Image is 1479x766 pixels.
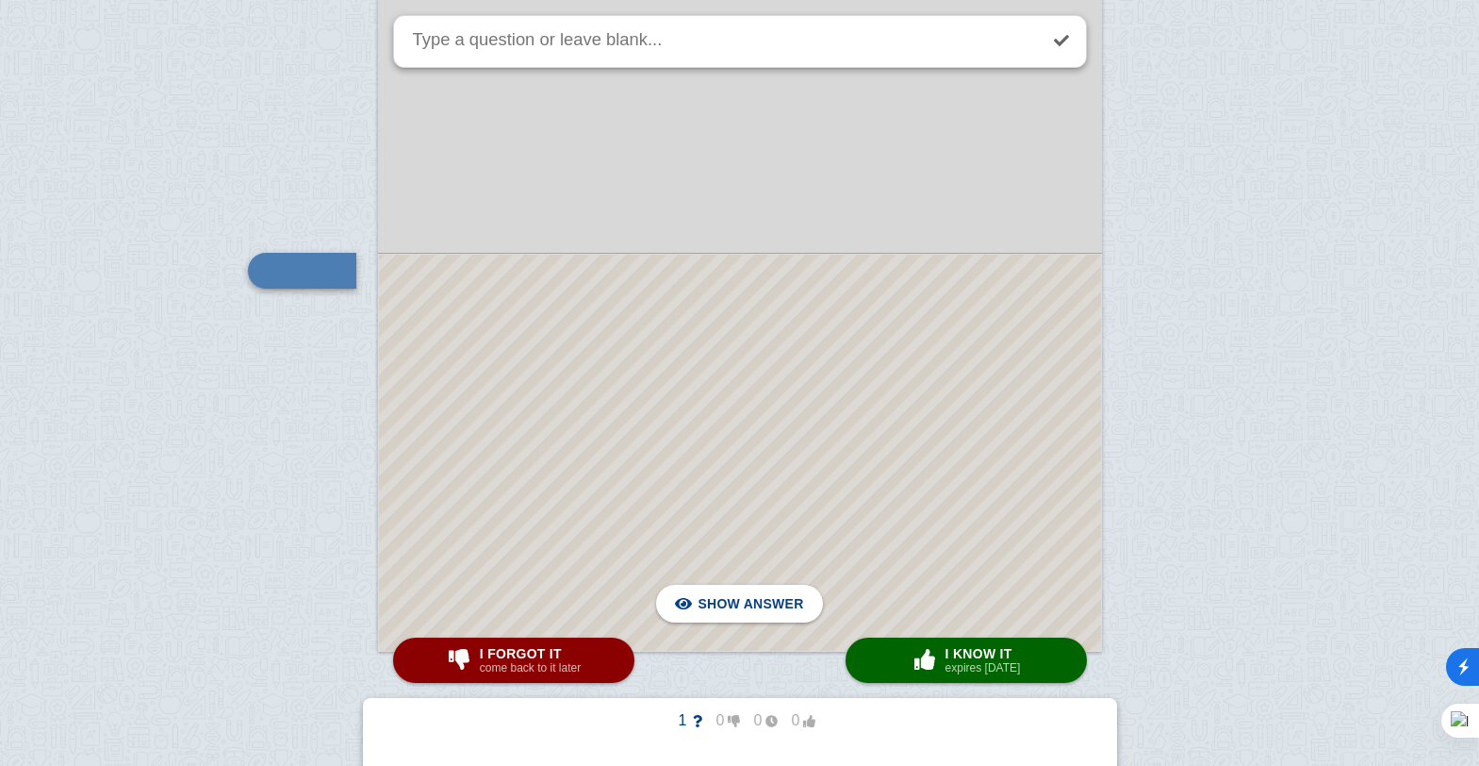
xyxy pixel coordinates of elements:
button: Show answer [656,585,822,623]
span: I know it [945,646,1021,661]
span: 0 [740,712,778,729]
small: expires [DATE] [945,661,1021,674]
button: I know itexpires [DATE] [846,638,1087,683]
span: 0 [778,712,815,729]
span: 1 [665,712,702,729]
button: I forgot itcome back to it later [393,638,634,683]
small: come back to it later [480,661,581,674]
button: 1000 [649,706,830,736]
span: I forgot it [480,646,581,661]
span: Show answer [698,583,803,624]
span: 0 [702,712,740,729]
